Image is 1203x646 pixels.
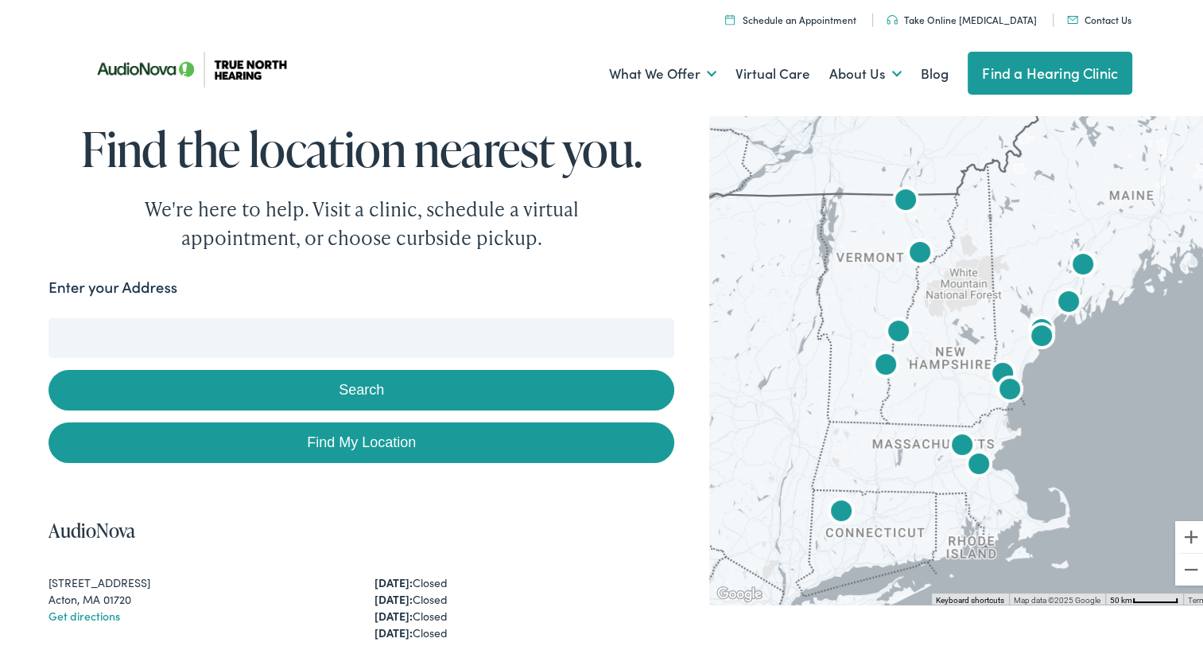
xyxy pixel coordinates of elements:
strong: [DATE]: [374,571,412,587]
div: AudioNova [880,173,931,224]
div: AudioNova [937,418,988,469]
div: AudioNova [1016,309,1067,360]
div: Acton, MA 01720 [49,588,349,605]
a: Find My Location [49,419,674,460]
a: Virtual Care [735,41,810,100]
input: Enter your address or zip code [49,315,674,355]
div: AudioNova [953,438,1004,488]
div: We're here to help. Visit a clinic, schedule a virtual appointment, or choose curbside pickup. [107,192,616,249]
a: Find a Hearing Clinic [968,49,1132,91]
div: AudioNova [860,338,911,389]
div: True North Hearing by AudioNova [873,305,924,356]
div: True North Hearing by AudioNova [1057,238,1108,289]
button: Keyboard shortcuts [936,592,1004,603]
label: Enter your Address [49,273,177,296]
strong: [DATE]: [374,605,412,621]
a: About Us [829,41,902,100]
img: Headphones icon in color code ffb348 [887,12,898,21]
strong: [DATE]: [374,621,412,637]
a: Take Online [MEDICAL_DATA] [887,10,1037,23]
img: Google [713,581,766,601]
strong: [DATE]: [374,588,412,604]
a: Get directions [49,605,120,621]
a: Open this area in Google Maps (opens a new window) [713,581,766,601]
div: AudioNova [1043,275,1094,326]
div: AudioNova [984,363,1035,414]
div: AudioNova [977,347,1028,398]
a: AudioNova [49,514,135,540]
img: Icon symbolizing a calendar in color code ffb348 [725,11,735,21]
h1: Find the location nearest you. [49,119,674,172]
a: Schedule an Appointment [725,10,856,23]
a: Contact Us [1067,10,1131,23]
div: AudioNova [1016,303,1067,354]
div: AudioNova [894,226,945,277]
button: Search [49,367,674,407]
div: [STREET_ADDRESS] [49,571,349,588]
a: What We Offer [609,41,716,100]
img: Mail icon in color code ffb348, used for communication purposes [1067,13,1078,21]
div: AudioNova [816,484,867,535]
span: 50 km [1110,593,1132,601]
span: Map data ©2025 Google [1014,593,1100,601]
button: Map Scale: 50 km per 54 pixels [1105,590,1183,601]
a: Blog [921,41,949,100]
